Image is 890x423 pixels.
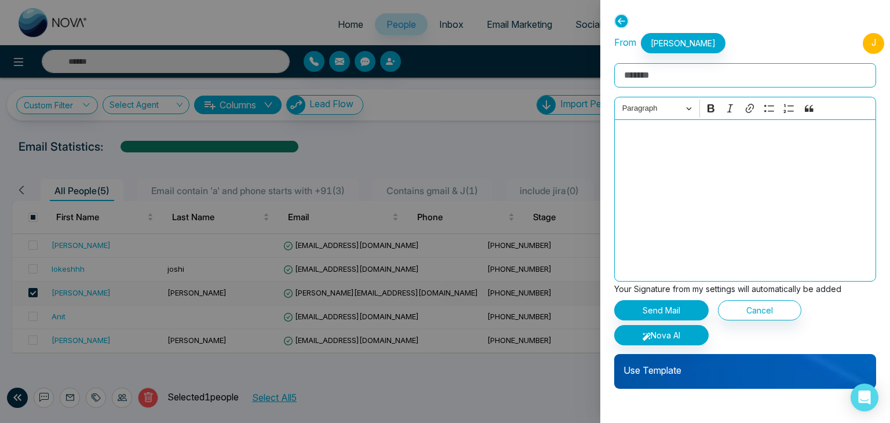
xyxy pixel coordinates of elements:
[617,100,697,118] button: Paragraph
[851,384,878,411] div: Open Intercom Messenger
[614,119,876,282] div: Editor editing area: main
[622,101,683,115] span: Paragraph
[614,325,709,345] button: Nova AI
[614,33,725,53] p: From
[863,33,884,54] span: J
[718,300,801,320] button: Cancel
[641,33,725,53] span: [PERSON_NAME]
[614,97,876,119] div: Editor toolbar
[614,300,709,320] button: Send Mail
[614,354,876,377] p: Use Template
[614,284,841,294] small: Your Signature from my settings will automatically be added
